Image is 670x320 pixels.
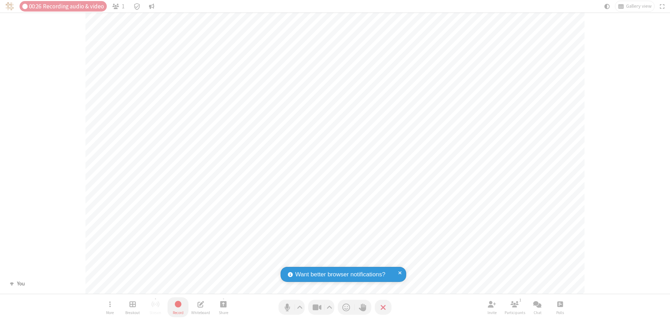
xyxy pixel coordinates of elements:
button: Open menu [99,297,120,317]
button: Open poll [550,297,571,317]
button: Unable to start streaming without first stopping recording [145,297,166,317]
button: Send a reaction [338,300,355,315]
button: Conversation [146,1,157,12]
div: You [14,280,27,288]
span: Want better browser notifications? [295,270,385,279]
button: Open shared whiteboard [190,297,211,317]
span: Whiteboard [191,311,210,315]
div: Audio & video [20,1,107,12]
button: Manage Breakout Rooms [122,297,143,317]
span: 1 [122,3,125,10]
button: Stop video (⌘+Shift+V) [308,300,334,315]
span: Stream [149,311,161,315]
div: Meeting details Encryption enabled [130,1,143,12]
span: Polls [556,311,564,315]
button: Stop recording [167,297,188,317]
button: Invite participants (⌘+Shift+I) [482,297,502,317]
button: Audio settings [295,300,305,315]
button: End or leave meeting [375,300,392,315]
button: Open participant list [110,1,128,12]
button: Open participant list [504,297,525,317]
button: Start sharing [213,297,234,317]
span: Share [219,311,228,315]
button: Change layout [615,1,654,12]
span: Participants [505,311,525,315]
img: QA Selenium DO NOT DELETE OR CHANGE [6,2,14,10]
button: Mute (⌘+Shift+A) [278,300,305,315]
button: Open chat [527,297,548,317]
span: Recording audio & video [43,3,104,10]
span: 00:26 [29,3,41,10]
span: Gallery view [626,3,652,9]
span: Chat [534,311,542,315]
span: Invite [487,311,497,315]
button: Raise hand [355,300,371,315]
button: Fullscreen [657,1,668,12]
span: Breakout [125,311,140,315]
span: Record [173,311,184,315]
div: 1 [518,297,523,303]
button: Using system theme [602,1,613,12]
span: More [106,311,114,315]
button: Video setting [325,300,334,315]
